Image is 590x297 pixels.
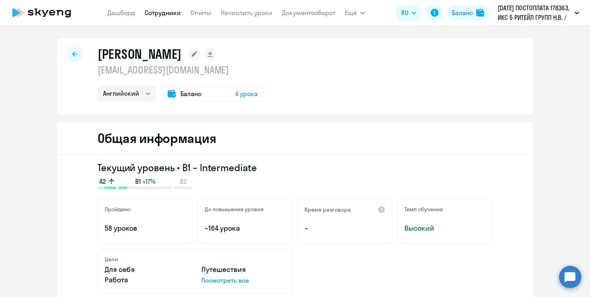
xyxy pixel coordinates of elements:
[201,276,285,285] p: Посмотреть все
[345,8,357,17] span: Ещё
[105,275,189,285] p: Работа
[142,177,155,186] span: +17%
[282,9,335,17] a: Документооборот
[180,177,187,186] span: B2
[105,264,189,275] p: Для себя
[221,9,272,17] a: Начислить уроки
[498,3,571,22] p: [DATE] ПОСТОПЛАТА 178363, ИКС 5 РИТЕЙЛ ГРУПП Н.В. / X5 RETAIL GROUP N.V.
[452,8,473,17] div: Баланс
[401,8,408,17] span: RU
[305,223,385,233] p: –
[145,9,181,17] a: Сотрудники
[404,223,485,233] span: Высокий
[98,64,263,76] p: [EMAIL_ADDRESS][DOMAIN_NAME]
[205,223,285,233] p: ~164 урока
[404,206,443,213] h5: Темп обучения
[98,161,492,174] h3: Текущий уровень • B1 – Intermediate
[201,264,285,275] p: Путешествия
[105,206,130,213] h5: Пройдено
[98,130,216,146] h2: Общая информация
[105,256,118,263] h5: Цели
[305,206,351,213] h5: Время разговора
[190,9,211,17] a: Отчеты
[476,9,484,17] img: balance
[107,9,135,17] a: Дашборд
[235,89,258,98] span: 4 урока
[205,206,264,213] h5: До повышения уровня
[98,46,182,62] h1: [PERSON_NAME]
[135,177,141,186] span: B1
[345,5,365,21] button: Ещё
[447,5,489,21] button: Балансbalance
[396,5,422,21] button: RU
[100,177,106,186] span: A2
[105,223,186,233] p: 58 уроков
[494,3,583,22] button: [DATE] ПОСТОПЛАТА 178363, ИКС 5 РИТЕЙЛ ГРУПП Н.В. / X5 RETAIL GROUP N.V.
[180,89,201,98] span: Баланс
